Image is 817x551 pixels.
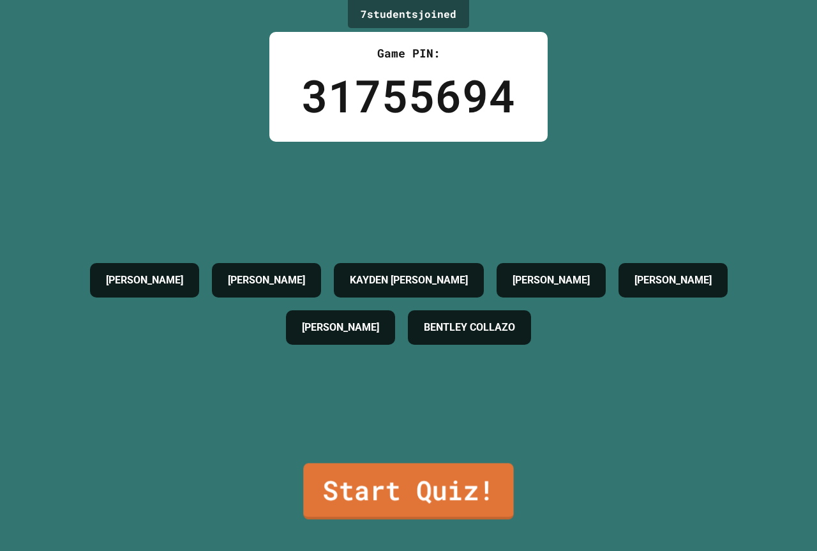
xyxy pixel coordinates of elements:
[350,273,468,288] h4: KAYDEN [PERSON_NAME]
[301,45,516,62] div: Game PIN:
[302,320,379,335] h4: [PERSON_NAME]
[106,273,183,288] h4: [PERSON_NAME]
[301,62,516,129] div: 31755694
[513,273,590,288] h4: [PERSON_NAME]
[634,273,712,288] h4: [PERSON_NAME]
[424,320,515,335] h4: BENTLEY COLLAZO
[228,273,305,288] h4: [PERSON_NAME]
[303,463,513,519] a: Start Quiz!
